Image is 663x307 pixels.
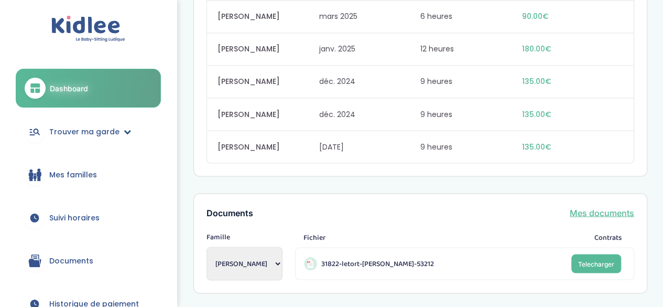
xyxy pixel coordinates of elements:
span: [DATE] [319,141,420,152]
span: [PERSON_NAME] [218,11,319,22]
a: Mes familles [16,156,161,194]
a: Telecharger [571,254,621,273]
span: 135.00€ [522,76,623,87]
a: Suivi horaires [16,199,161,237]
span: déc. 2024 [319,109,420,120]
span: Mes familles [49,170,97,181]
span: 12 heures [420,44,521,55]
span: [PERSON_NAME] [218,76,319,87]
span: 9 heures [420,109,521,120]
span: Dashboard [50,83,88,94]
span: 135.00€ [522,109,623,120]
span: Contrats [594,232,622,243]
span: janv. 2025 [319,44,420,55]
a: Mes documents [570,206,634,219]
span: Telecharger [578,260,614,268]
span: 9 heures [420,76,521,87]
span: 6 heures [420,11,521,22]
span: 90.00€ [522,11,623,22]
span: Suivi horaires [49,213,100,224]
span: mars 2025 [319,11,420,22]
span: Famille [206,231,282,242]
span: 31822-letort-[PERSON_NAME]-53212 [321,258,434,269]
span: 135.00€ [522,141,623,152]
a: Documents [16,242,161,280]
img: logo.svg [51,16,125,43]
span: 180.00€ [522,44,623,55]
span: 9 heures [420,141,521,152]
span: [PERSON_NAME] [218,141,319,152]
h3: Documents [206,208,253,218]
span: déc. 2024 [319,76,420,87]
span: [PERSON_NAME] [218,109,319,120]
span: Trouver ma garde [49,126,119,137]
span: Documents [49,256,93,267]
a: Dashboard [16,69,161,108]
a: Trouver ma garde [16,113,161,151]
span: [PERSON_NAME] [218,44,319,55]
span: Fichier [303,232,325,243]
